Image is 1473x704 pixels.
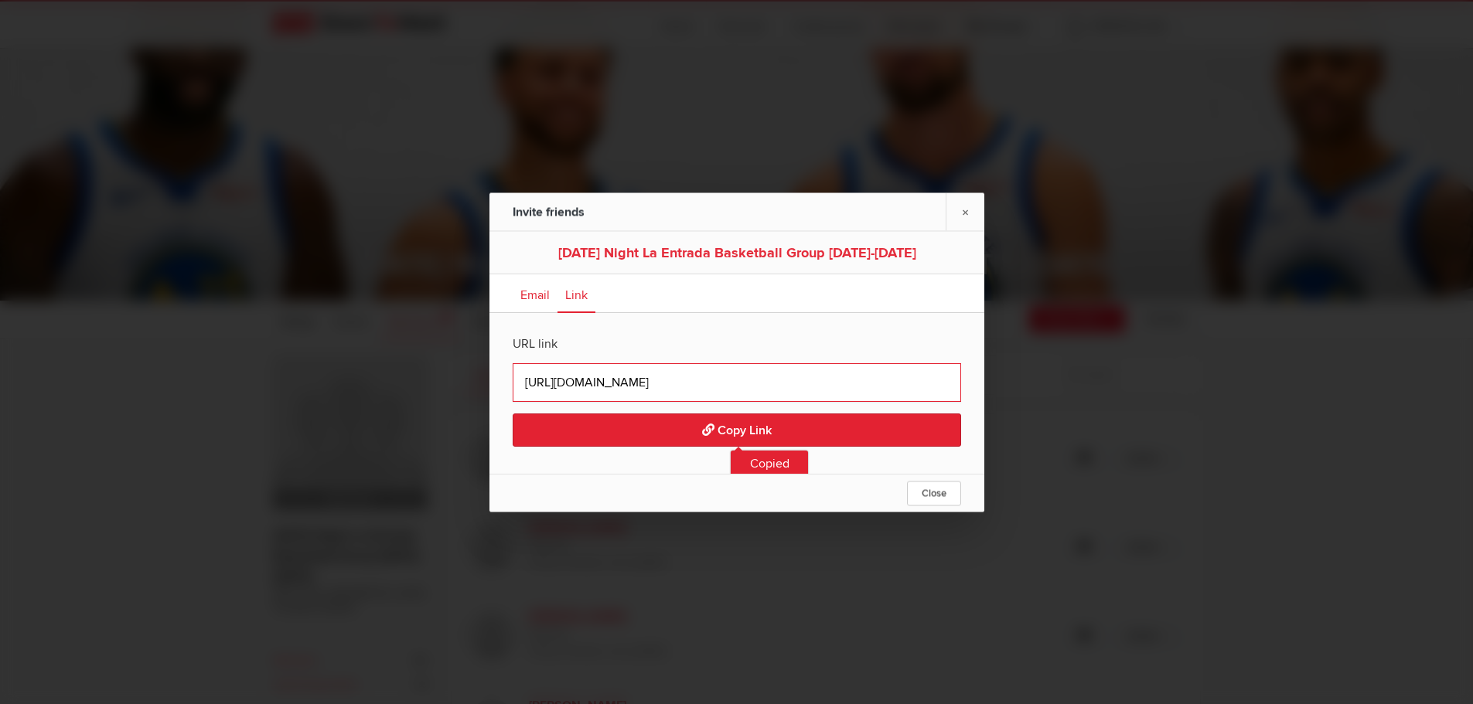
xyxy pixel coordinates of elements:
[513,243,961,261] div: [DATE] Night La Entrada Basketball Group [DATE]-[DATE]
[735,454,804,472] div: Copied
[520,287,550,302] span: Email
[513,413,961,446] button: Copy Link
[557,274,595,312] a: Link
[513,274,557,312] a: Email
[702,422,772,437] span: Copy Link
[922,487,946,499] span: Close
[513,324,961,362] div: URL link
[513,192,683,231] div: Invite friends
[565,287,588,302] span: Link
[946,192,984,230] a: ×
